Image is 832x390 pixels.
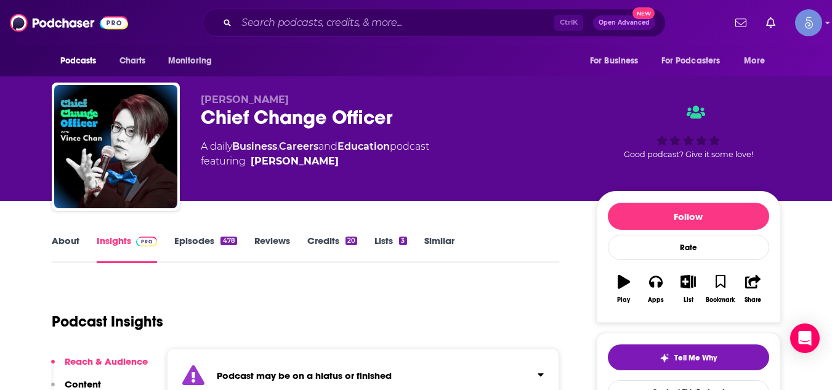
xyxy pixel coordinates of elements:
div: 478 [220,237,236,245]
h1: Podcast Insights [52,312,163,331]
img: Chief Change Officer [54,85,177,208]
span: [PERSON_NAME] [201,94,289,105]
span: Logged in as Spiral5-G1 [795,9,822,36]
button: open menu [653,49,738,73]
span: For Podcasters [661,52,721,70]
div: List [684,296,693,304]
span: New [632,7,655,19]
span: Podcasts [60,52,97,70]
div: Share [745,296,761,304]
span: Open Advanced [599,20,650,26]
div: Apps [648,296,664,304]
div: Good podcast? Give it some love! [596,94,781,170]
div: A daily podcast [201,139,429,169]
a: Show notifications dropdown [730,12,751,33]
div: 3 [399,237,406,245]
span: featuring [201,154,429,169]
span: More [744,52,765,70]
p: Reach & Audience [65,355,148,367]
a: Business [232,140,277,152]
button: Reach & Audience [51,355,148,378]
img: User Profile [795,9,822,36]
span: and [318,140,337,152]
div: Open Intercom Messenger [790,323,820,353]
a: About [52,235,79,263]
button: Play [608,267,640,311]
span: Charts [119,52,146,70]
button: tell me why sparkleTell Me Why [608,344,769,370]
button: Follow [608,203,769,230]
span: For Business [590,52,639,70]
button: Show profile menu [795,9,822,36]
img: Podchaser - Follow, Share and Rate Podcasts [10,11,128,35]
button: open menu [581,49,654,73]
button: Share [737,267,769,311]
button: open menu [52,49,113,73]
div: Rate [608,235,769,260]
img: tell me why sparkle [660,353,669,363]
span: Tell Me Why [674,353,717,363]
a: Credits20 [307,235,357,263]
input: Search podcasts, credits, & more... [236,13,554,33]
a: Reviews [254,235,290,263]
a: InsightsPodchaser Pro [97,235,158,263]
span: , [277,140,279,152]
button: Bookmark [705,267,737,311]
span: Ctrl K [554,15,583,31]
button: Open AdvancedNew [593,15,655,30]
span: Good podcast? Give it some love! [624,150,753,159]
a: Lists3 [374,235,406,263]
p: Content [65,378,101,390]
a: Careers [279,140,318,152]
a: [PERSON_NAME] [251,154,339,169]
a: Show notifications dropdown [761,12,780,33]
div: Search podcasts, credits, & more... [203,9,666,37]
a: Episodes478 [174,235,236,263]
button: open menu [735,49,780,73]
a: Charts [111,49,153,73]
button: open menu [160,49,228,73]
div: Bookmark [706,296,735,304]
img: Podchaser Pro [136,237,158,246]
span: Monitoring [168,52,212,70]
a: Similar [424,235,454,263]
a: Education [337,140,390,152]
div: 20 [345,237,357,245]
button: Apps [640,267,672,311]
button: List [672,267,704,311]
strong: Podcast may be on a hiatus or finished [217,370,392,381]
div: Play [617,296,630,304]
